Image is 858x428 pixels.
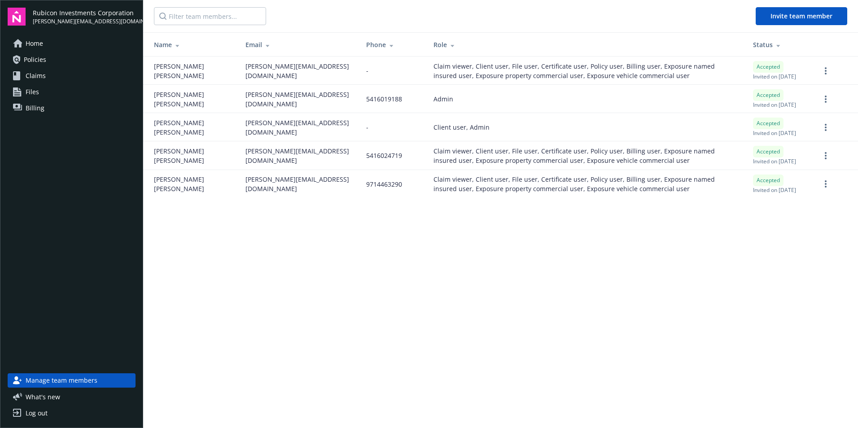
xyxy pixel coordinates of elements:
span: 5416019188 [366,94,402,104]
span: [PERSON_NAME] [PERSON_NAME] [154,118,231,137]
span: [PERSON_NAME] [PERSON_NAME] [154,175,231,193]
span: Policies [24,52,46,67]
span: - [366,66,368,75]
span: Admin [433,94,453,104]
span: Accepted [757,148,780,156]
a: Home [8,36,136,51]
span: Invited on [DATE] [753,129,796,137]
div: Claim viewer, Client user, File user, Certificate user, Policy user, Billing user, Exposure named... [433,61,739,80]
span: [PERSON_NAME][EMAIL_ADDRESS][DOMAIN_NAME] [33,17,136,26]
a: Manage team members [8,373,136,388]
div: Claim viewer, Client user, File user, Certificate user, Policy user, Billing user, Exposure named... [433,175,739,193]
span: Invited on [DATE] [753,157,796,165]
div: Log out [26,406,48,420]
span: Files [26,85,39,99]
span: 9714463290 [366,179,402,189]
span: [PERSON_NAME][EMAIL_ADDRESS][DOMAIN_NAME] [245,146,352,165]
span: Manage team members [26,373,97,388]
span: Rubicon Investments Corporation [33,8,136,17]
a: more [820,150,831,161]
input: Filter team members... [154,7,266,25]
span: Invited on [DATE] [753,186,796,194]
a: more [820,94,831,105]
div: Role [433,40,739,49]
a: Billing [8,101,136,115]
button: Invite team member [756,7,847,25]
button: What's new [8,392,74,402]
span: [PERSON_NAME] [PERSON_NAME] [154,146,231,165]
div: Phone [366,40,419,49]
span: Invite team member [770,12,832,20]
img: navigator-logo.svg [8,8,26,26]
a: Claims [8,69,136,83]
span: [PERSON_NAME][EMAIL_ADDRESS][DOMAIN_NAME] [245,90,352,109]
span: Accepted [757,91,780,99]
button: Rubicon Investments Corporation[PERSON_NAME][EMAIL_ADDRESS][DOMAIN_NAME] [33,8,136,26]
span: 5416024719 [366,151,402,160]
span: [PERSON_NAME] [PERSON_NAME] [154,90,231,109]
span: Accepted [757,176,780,184]
span: [PERSON_NAME] [PERSON_NAME] [154,61,231,80]
a: more [820,122,831,133]
span: - [366,122,368,132]
span: Client user, Admin [433,122,490,132]
span: Claims [26,69,46,83]
a: Policies [8,52,136,67]
span: Accepted [757,63,780,71]
div: Claim viewer, Client user, File user, Certificate user, Policy user, Billing user, Exposure named... [433,146,739,165]
span: Accepted [757,119,780,127]
span: Invited on [DATE] [753,101,796,109]
span: [PERSON_NAME][EMAIL_ADDRESS][DOMAIN_NAME] [245,175,352,193]
span: [PERSON_NAME][EMAIL_ADDRESS][DOMAIN_NAME] [245,61,352,80]
div: Status [753,40,806,49]
a: more [820,179,831,189]
span: Invited on [DATE] [753,73,796,80]
a: more [820,66,831,76]
span: What ' s new [26,392,60,402]
span: Home [26,36,43,51]
div: Name [154,40,231,49]
span: Billing [26,101,44,115]
a: Files [8,85,136,99]
div: Email [245,40,352,49]
span: [PERSON_NAME][EMAIL_ADDRESS][DOMAIN_NAME] [245,118,352,137]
